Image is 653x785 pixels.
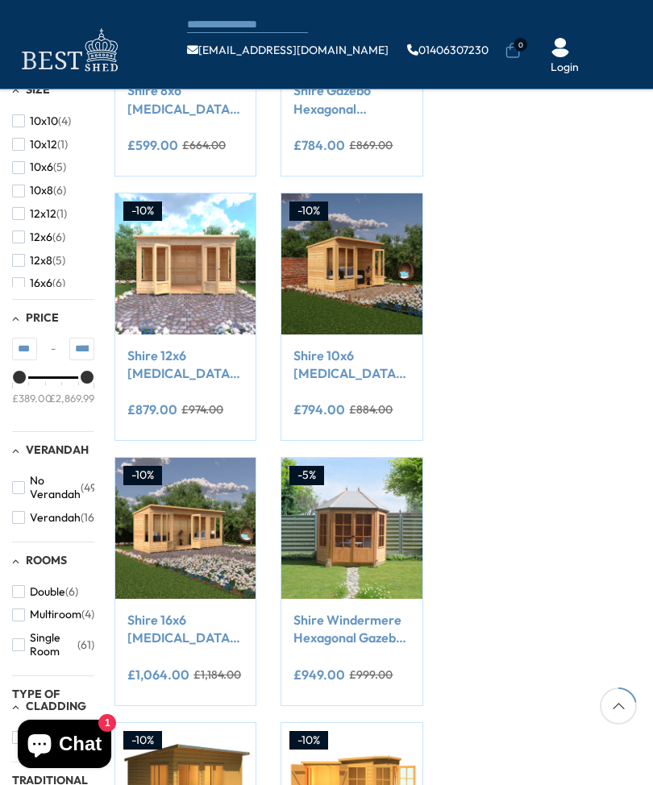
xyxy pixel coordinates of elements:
[12,626,94,663] button: Single Room
[127,668,189,681] ins: £1,064.00
[181,404,223,415] del: £974.00
[12,272,65,295] button: 16x6
[30,138,57,152] span: 10x12
[12,376,94,419] div: Price
[289,466,324,485] div: -5%
[49,390,94,405] div: £2,869.99
[12,226,65,249] button: 12x6
[81,511,98,525] span: (16)
[193,669,241,680] del: £1,184.00
[12,603,94,626] button: Multiroom
[65,585,78,599] span: (6)
[289,731,328,750] div: -10%
[69,338,94,360] input: Max value
[52,231,65,244] span: (6)
[12,156,66,179] button: 10x6
[26,82,50,97] span: Size
[123,731,162,750] div: -10%
[12,687,86,713] span: Type of Cladding
[12,469,100,506] button: No Verandah
[37,341,69,357] span: -
[30,231,52,244] span: 12x6
[127,403,177,416] ins: £879.00
[30,254,52,268] span: 12x8
[12,179,66,202] button: 10x8
[52,254,65,268] span: (5)
[293,403,345,416] ins: £794.00
[26,442,89,457] span: Verandah
[26,553,67,567] span: Rooms
[293,668,345,681] ins: £949.00
[551,60,579,76] a: Login
[127,139,178,152] ins: £599.00
[30,184,53,197] span: 10x8
[349,669,393,680] del: £999.00
[349,139,393,151] del: £869.00
[81,481,100,495] span: (49)
[52,276,65,290] span: (6)
[293,347,410,383] a: Shire 10x6 [MEDICAL_DATA][PERSON_NAME] Summerhouse
[123,201,162,221] div: -10%
[57,138,68,152] span: (1)
[349,404,393,415] del: £884.00
[12,338,37,360] input: Min value
[53,160,66,174] span: (5)
[187,44,389,56] a: [EMAIL_ADDRESS][DOMAIN_NAME]
[127,347,243,383] a: Shire 12x6 [MEDICAL_DATA][PERSON_NAME] Summerhouse
[12,24,125,77] img: logo
[12,110,71,133] button: 10x10
[12,390,52,405] div: £389.00
[30,585,65,599] span: Double
[551,38,570,57] img: User Icon
[123,466,162,485] div: -10%
[81,608,94,621] span: (4)
[407,44,489,56] a: 01406307230
[56,207,67,221] span: (1)
[127,81,243,118] a: Shire 8x6 [MEDICAL_DATA][PERSON_NAME] Summerhouse
[30,207,56,221] span: 12x12
[12,506,98,530] button: Verandah
[12,249,65,272] button: 12x8
[30,160,53,174] span: 10x6
[26,310,59,325] span: Price
[30,511,81,525] span: Verandah
[13,720,116,772] inbox-online-store-chat: Shopify online store chat
[293,81,410,118] a: Shire Gazebo Hexagonal Summerhouse 6x6 12mm Cladding
[77,638,94,652] span: (61)
[293,611,410,647] a: Shire Windermere Hexagonal Gazebo Summerhouse 8x7 Double doors 12mm Cladding
[127,611,243,647] a: Shire 16x6 [MEDICAL_DATA][PERSON_NAME] Summerhouse
[12,580,78,604] button: Double
[505,43,521,59] a: 0
[289,201,328,221] div: -10%
[12,202,67,226] button: 12x12
[30,276,52,290] span: 16x6
[30,474,81,501] span: No Verandah
[12,133,68,156] button: 10x12
[30,631,77,658] span: Single Room
[30,608,81,621] span: Multiroom
[30,114,58,128] span: 10x10
[182,139,226,151] del: £664.00
[58,114,71,128] span: (4)
[53,184,66,197] span: (6)
[514,38,527,52] span: 0
[12,726,80,750] button: 12mm
[293,139,345,152] ins: £784.00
